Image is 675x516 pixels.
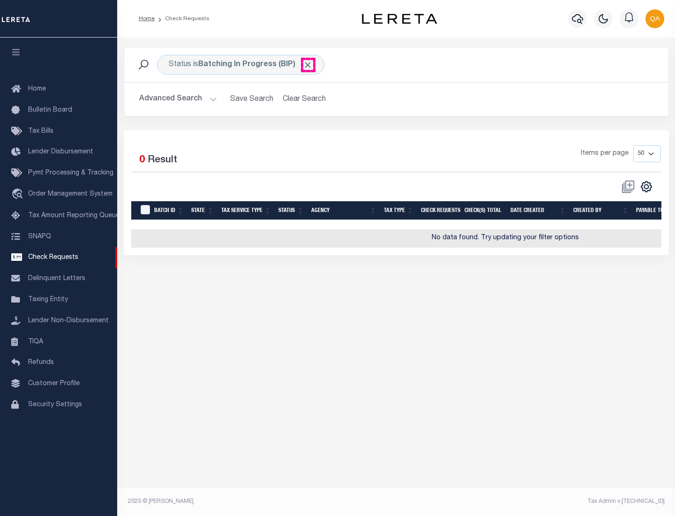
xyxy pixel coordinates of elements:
[28,170,113,176] span: Pymt Processing & Tracking
[28,212,120,219] span: Tax Amount Reporting Queue
[28,318,109,324] span: Lender Non-Disbursement
[28,296,68,303] span: Taxing Entity
[307,201,380,220] th: Agency: activate to sort column ascending
[279,90,330,108] button: Clear Search
[198,61,313,68] b: Batching In Progress (BIP)
[121,497,397,506] div: 2025 © [PERSON_NAME].
[150,201,187,220] th: Batch Id: activate to sort column ascending
[28,254,78,261] span: Check Requests
[303,60,313,70] span: Click to Remove
[507,201,570,220] th: Date Created: activate to sort column ascending
[275,201,307,220] th: Status: activate to sort column ascending
[28,149,93,155] span: Lender Disbursement
[28,380,80,387] span: Customer Profile
[28,86,46,92] span: Home
[28,402,82,408] span: Security Settings
[28,191,112,197] span: Order Management System
[461,201,507,220] th: Check(s) Total
[28,359,54,366] span: Refunds
[157,55,324,75] div: Status is
[139,155,145,165] span: 0
[417,201,461,220] th: Check Requests
[155,15,210,23] li: Check Requests
[380,201,417,220] th: Tax Type: activate to sort column ascending
[28,275,85,282] span: Delinquent Letters
[139,90,217,108] button: Advanced Search
[403,497,665,506] div: Tax Admin v.[TECHNICAL_ID]
[187,201,217,220] th: State: activate to sort column ascending
[645,9,664,28] img: svg+xml;base64,PHN2ZyB4bWxucz0iaHR0cDovL3d3dy53My5vcmcvMjAwMC9zdmciIHBvaW50ZXItZXZlbnRzPSJub25lIi...
[217,201,275,220] th: Tax Service Type: activate to sort column ascending
[570,201,632,220] th: Created By: activate to sort column ascending
[581,149,629,159] span: Items per page
[28,233,51,240] span: SNAPQ
[362,14,437,24] img: logo-dark.svg
[28,128,53,135] span: Tax Bills
[28,107,72,114] span: Bulletin Board
[139,16,155,22] a: Home
[11,189,26,201] i: travel_explore
[28,338,43,345] span: TIQA
[225,90,279,108] button: Save Search
[148,153,177,168] label: Result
